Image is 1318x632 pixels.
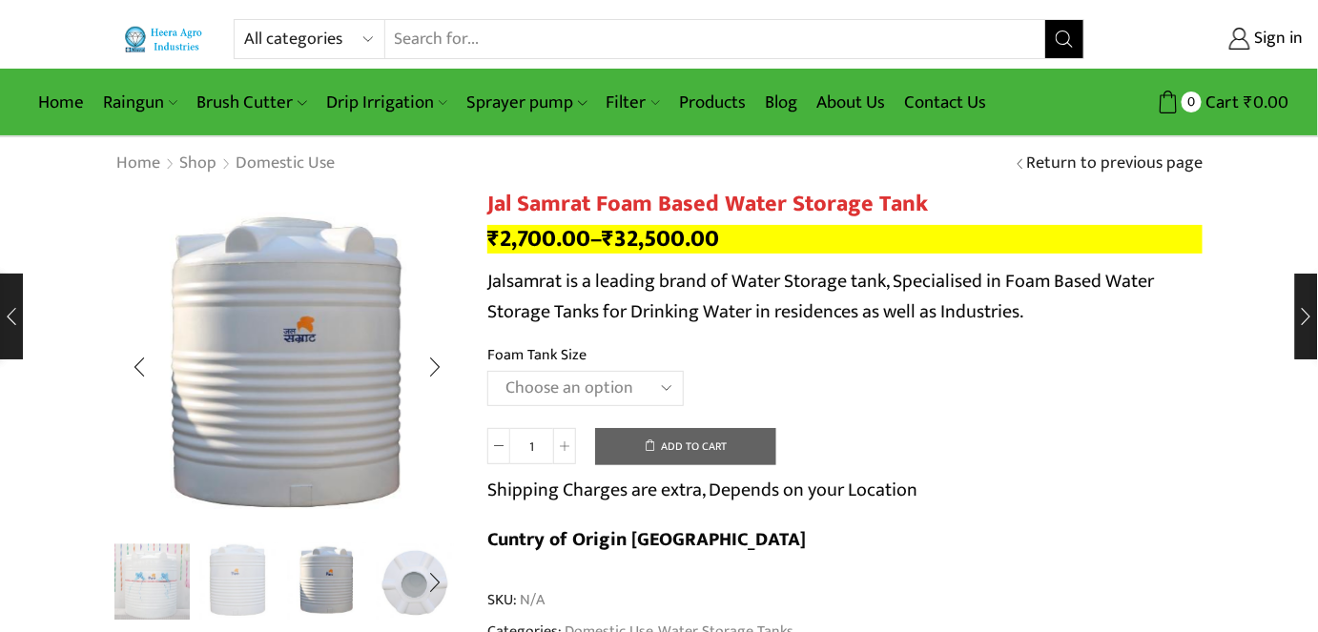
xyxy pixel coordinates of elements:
[287,543,366,620] li: 3 / 5
[199,543,278,620] li: 2 / 5
[376,543,455,622] a: WhatsApp Image 2020-09-17 at 2.57.10 PM (1)
[487,225,1203,254] p: –
[111,543,190,622] img: Jal Samrat Foam Based Water Storage Tank
[602,219,614,258] span: ₹
[487,475,917,505] p: Shipping Charges are extra, Depends on your Location
[111,543,190,620] li: 1 / 5
[287,540,366,620] a: WhatsApp Image 2020-09-17 at 2.57.08 PM
[115,191,459,534] div: 3 / 5
[602,219,719,258] bdi: 32,500.00
[457,80,596,125] a: Sprayer pump
[115,343,163,391] div: Previous slide
[487,344,587,366] label: Foam Tank Size
[1113,22,1304,56] a: Sign in
[807,80,895,125] a: About Us
[29,80,93,125] a: Home
[317,80,457,125] a: Drip Irrigation
[411,343,459,391] div: Next slide
[487,523,806,556] b: Cuntry of Origin [GEOGRAPHIC_DATA]
[178,152,217,176] a: Shop
[411,559,459,606] div: Next slide
[487,589,1203,611] span: SKU:
[895,80,996,125] a: Contact Us
[1245,88,1289,117] bdi: 0.00
[487,219,500,258] span: ₹
[595,428,776,466] button: Add to cart
[669,80,755,125] a: Products
[1026,152,1203,176] a: Return to previous page
[235,152,336,176] a: Domestic Use
[487,219,590,258] bdi: 2,700.00
[487,266,1203,327] p: Jalsamrat is a leading brand of Water Storage tank, Specialised in Foam Based Water Storage Tanks...
[1182,92,1202,112] span: 0
[376,543,455,620] li: 4 / 5
[199,540,278,620] a: WhatsApp Image 2020-09-17 at 2.57.05 PM
[510,428,553,464] input: Product quantity
[1250,27,1304,51] span: Sign in
[115,152,161,176] a: Home
[1245,88,1254,117] span: ₹
[517,589,545,611] span: N/A
[115,152,336,176] nav: Breadcrumb
[1045,20,1083,58] button: Search button
[1202,90,1240,115] span: Cart
[385,20,1045,58] input: Search for...
[93,80,187,125] a: Raingun
[487,191,1203,218] h1: Jal Samrat Foam Based Water Storage Tank
[187,80,316,125] a: Brush Cutter
[597,80,669,125] a: Filter
[1103,85,1289,120] a: 0 Cart ₹0.00
[755,80,807,125] a: Blog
